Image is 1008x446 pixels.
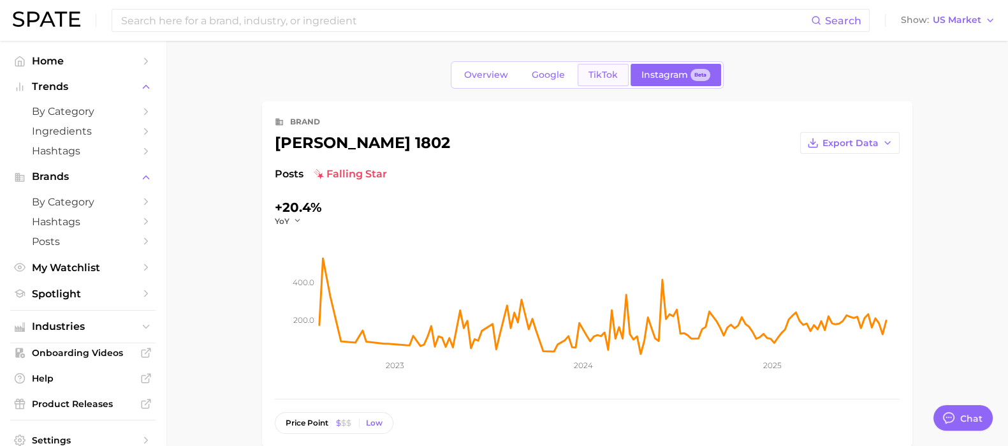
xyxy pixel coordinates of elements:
[275,197,322,218] div: +20.4%
[574,361,593,370] tspan: 2024
[32,81,134,93] span: Trends
[10,343,156,362] a: Onboarding Videos
[578,64,629,86] a: TikTok
[32,105,134,117] span: by Category
[275,135,450,151] div: [PERSON_NAME] 1802
[32,373,134,384] span: Help
[32,235,134,248] span: Posts
[13,11,80,27] img: SPATE
[32,435,134,446] span: Settings
[10,167,156,186] button: Brands
[10,284,156,304] a: Spotlight
[32,288,134,300] span: Spotlight
[32,196,134,208] span: by Category
[10,101,156,121] a: by Category
[521,64,576,86] a: Google
[32,398,134,410] span: Product Releases
[588,70,618,80] span: TikTok
[933,17,981,24] span: US Market
[10,369,156,388] a: Help
[10,192,156,212] a: by Category
[314,169,324,179] img: falling star
[293,278,314,287] tspan: 400.0
[286,419,328,427] span: price point
[32,321,134,332] span: Industries
[464,70,508,80] span: Overview
[32,171,134,182] span: Brands
[366,419,383,427] div: Low
[901,17,929,24] span: Show
[32,347,134,359] span: Onboarding Videos
[10,232,156,251] a: Posts
[763,361,782,370] tspan: 2025
[822,138,879,149] span: Export Data
[386,361,404,370] tspan: 2023
[10,141,156,161] a: Hashtags
[631,64,721,86] a: InstagramBeta
[275,216,302,227] button: YoY
[694,70,706,80] span: Beta
[825,15,861,27] span: Search
[290,114,320,130] div: brand
[275,412,393,434] button: price pointLow
[898,12,998,29] button: ShowUS Market
[275,216,289,227] span: YoY
[32,125,134,137] span: Ingredients
[10,51,156,71] a: Home
[800,132,900,154] button: Export Data
[32,216,134,228] span: Hashtags
[32,262,134,274] span: My Watchlist
[314,167,387,182] span: falling star
[641,70,688,80] span: Instagram
[32,145,134,157] span: Hashtags
[10,258,156,278] a: My Watchlist
[120,10,811,31] input: Search here for a brand, industry, or ingredient
[32,55,134,67] span: Home
[293,315,314,324] tspan: 200.0
[532,70,565,80] span: Google
[10,212,156,232] a: Hashtags
[10,77,156,96] button: Trends
[275,167,303,182] span: Posts
[10,121,156,141] a: Ingredients
[453,64,519,86] a: Overview
[10,317,156,336] button: Industries
[10,394,156,413] a: Product Releases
